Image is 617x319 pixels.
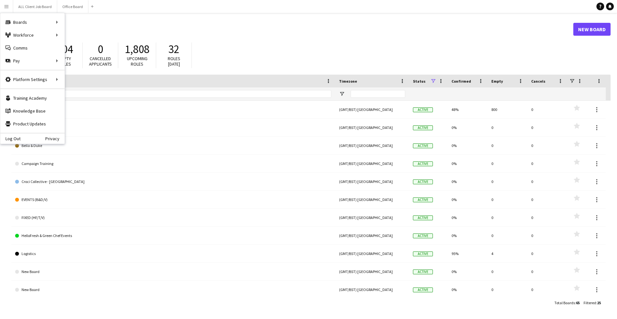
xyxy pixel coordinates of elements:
[125,42,149,56] span: 1,808
[413,107,433,112] span: Active
[491,79,503,84] span: Empty
[576,300,580,305] span: 65
[413,251,433,256] span: Active
[335,101,409,118] div: (GMT/BST) [GEOGRAPHIC_DATA]
[15,245,331,263] a: Logistics
[339,91,345,97] button: Open Filter Menu
[413,197,433,202] span: Active
[413,161,433,166] span: Active
[0,136,21,141] a: Log Out
[0,41,65,54] a: Comms
[487,227,527,244] div: 0
[335,119,409,136] div: (GMT/BST) [GEOGRAPHIC_DATA]
[487,137,527,154] div: 0
[527,245,567,262] div: 0
[527,209,567,226] div: 0
[15,155,331,173] a: Campaign Training
[487,191,527,208] div: 0
[339,79,357,84] span: Timezone
[527,281,567,298] div: 0
[351,90,405,98] input: Timezone Filter Input
[0,105,65,117] a: Knowledge Base
[335,281,409,298] div: (GMT/BST) [GEOGRAPHIC_DATA]
[487,173,527,190] div: 0
[27,90,331,98] input: Board name Filter Input
[413,287,433,292] span: Active
[413,143,433,148] span: Active
[487,263,527,280] div: 0
[335,209,409,226] div: (GMT/BST) [GEOGRAPHIC_DATA]
[0,117,65,130] a: Product Updates
[0,29,65,41] div: Workforce
[45,136,65,141] a: Privacy
[448,137,487,154] div: 0%
[335,245,409,262] div: (GMT/BST) [GEOGRAPHIC_DATA]
[413,215,433,220] span: Active
[452,79,471,84] span: Confirmed
[57,0,88,13] button: Office Board
[0,73,65,86] div: Platform Settings
[335,227,409,244] div: (GMT/BST) [GEOGRAPHIC_DATA]
[168,42,179,56] span: 32
[448,227,487,244] div: 0%
[448,191,487,208] div: 0%
[15,209,331,227] a: FIXED (HF/T/V)
[573,23,611,36] a: New Board
[0,16,65,29] div: Boards
[584,300,596,305] span: Filtered
[15,173,331,191] a: Croci Collective - [GEOGRAPHIC_DATA]
[527,119,567,136] div: 0
[527,155,567,172] div: 0
[413,233,433,238] span: Active
[448,101,487,118] div: 48%
[15,191,331,209] a: EVENTS (B&D/V)
[0,92,65,105] a: Training Academy
[448,209,487,226] div: 0%
[168,56,180,67] span: Roles [DATE]
[554,296,580,309] div: :
[127,56,148,67] span: Upcoming roles
[15,137,331,155] a: Bella & Duke
[584,296,601,309] div: :
[487,209,527,226] div: 0
[15,281,331,299] a: New Board
[487,155,527,172] div: 0
[335,155,409,172] div: (GMT/BST) [GEOGRAPHIC_DATA]
[487,245,527,262] div: 4
[448,245,487,262] div: 95%
[527,191,567,208] div: 0
[15,119,331,137] a: Beer52 Events
[527,137,567,154] div: 0
[413,125,433,130] span: Active
[531,79,545,84] span: Cancels
[487,119,527,136] div: 0
[448,119,487,136] div: 0%
[13,0,57,13] button: ALL Client Job Board
[413,179,433,184] span: Active
[11,24,573,34] h1: Boards
[89,56,112,67] span: Cancelled applicants
[448,281,487,298] div: 0%
[15,101,331,119] a: ALL Client Job Board
[527,173,567,190] div: 0
[335,263,409,280] div: (GMT/BST) [GEOGRAPHIC_DATA]
[335,173,409,190] div: (GMT/BST) [GEOGRAPHIC_DATA]
[527,263,567,280] div: 0
[527,227,567,244] div: 0
[487,101,527,118] div: 800
[15,263,331,281] a: New Board
[0,54,65,67] div: Pay
[487,281,527,298] div: 0
[98,42,103,56] span: 0
[413,79,425,84] span: Status
[448,173,487,190] div: 0%
[335,137,409,154] div: (GMT/BST) [GEOGRAPHIC_DATA]
[554,300,575,305] span: Total Boards
[335,191,409,208] div: (GMT/BST) [GEOGRAPHIC_DATA]
[527,101,567,118] div: 0
[413,269,433,274] span: Active
[448,263,487,280] div: 0%
[15,227,331,245] a: HelloFresh & Green Chef Events
[597,300,601,305] span: 25
[448,155,487,172] div: 0%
